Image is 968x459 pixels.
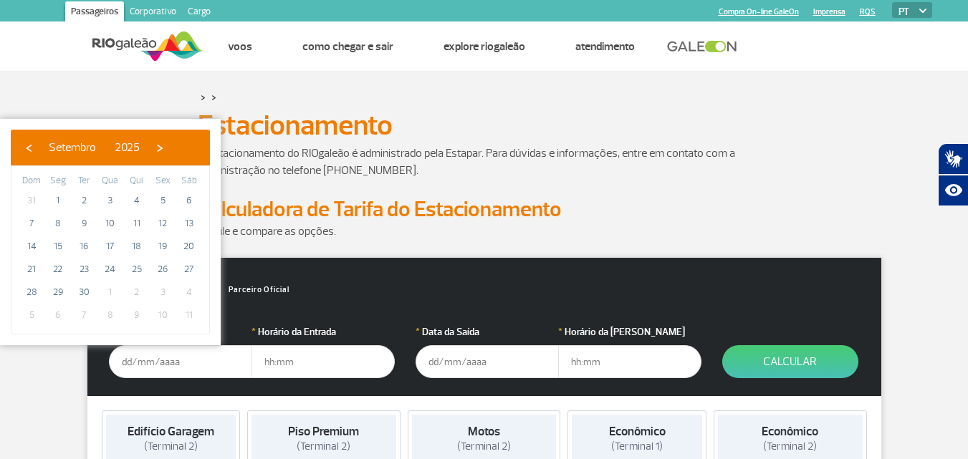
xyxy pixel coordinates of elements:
span: 1 [47,189,70,212]
span: 1 [99,281,122,304]
span: 8 [99,304,122,327]
a: > [201,89,206,105]
bs-datepicker-navigation-view: ​ ​ ​ [18,138,171,153]
span: 12 [151,212,174,235]
a: Imprensa [813,7,845,16]
span: 11 [125,212,148,235]
span: 5 [151,189,174,212]
span: 25 [125,258,148,281]
span: 10 [151,304,174,327]
span: 10 [99,212,122,235]
p: Simule e compare as opções. [198,223,771,240]
p: O estacionamento do RIOgaleão é administrado pela Estapar. Para dúvidas e informações, entre em c... [198,145,771,179]
strong: Edifício Garagem [128,424,214,439]
span: 19 [151,235,174,258]
button: ‹ [18,137,39,158]
strong: Piso Premium [288,424,359,439]
a: Compra On-line GaleOn [719,7,799,16]
a: > [211,89,216,105]
span: 3 [151,281,174,304]
strong: Econômico [609,424,666,439]
span: (Terminal 2) [763,440,817,453]
span: 2 [72,189,95,212]
th: weekday [71,173,97,189]
span: 24 [99,258,122,281]
strong: Econômico [762,424,818,439]
a: RQS [860,7,876,16]
span: 4 [125,189,148,212]
a: Voos [228,39,252,54]
button: Abrir recursos assistivos. [938,175,968,206]
div: Plugin de acessibilidade da Hand Talk. [938,143,968,206]
input: dd/mm/aaaa [109,345,252,378]
span: 3 [99,189,122,212]
span: (Terminal 2) [457,440,511,453]
a: Cargo [182,1,216,24]
span: 7 [72,304,95,327]
span: 18 [125,235,148,258]
a: Passageiros [65,1,124,24]
th: weekday [97,173,124,189]
button: › [149,137,171,158]
a: Como chegar e sair [302,39,393,54]
span: 8 [47,212,70,235]
span: 6 [178,189,201,212]
h2: Calculadora de Tarifa do Estacionamento [198,196,771,223]
span: 6 [47,304,70,327]
th: weekday [45,173,72,189]
span: 2 [125,281,148,304]
button: Abrir tradutor de língua de sinais. [938,143,968,175]
span: 7 [20,212,43,235]
input: dd/mm/aaaa [416,345,559,378]
span: (Terminal 2) [297,440,350,453]
th: weekday [150,173,176,189]
span: 23 [72,258,95,281]
span: 21 [20,258,43,281]
th: weekday [123,173,150,189]
button: Calcular [722,345,858,378]
strong: Motos [468,424,500,439]
label: Horário da Entrada [251,324,395,339]
span: Setembro [49,140,96,155]
span: 20 [178,235,201,258]
span: 11 [178,304,201,327]
span: 2025 [115,140,140,155]
th: weekday [176,173,202,189]
span: 29 [47,281,70,304]
input: hh:mm [558,345,701,378]
label: Data da Saída [416,324,559,339]
span: 26 [151,258,174,281]
span: 16 [72,235,95,258]
span: 27 [178,258,201,281]
a: Atendimento [575,39,635,54]
span: 31 [20,189,43,212]
input: hh:mm [251,345,395,378]
span: 28 [20,281,43,304]
button: Setembro [39,137,105,158]
span: 5 [20,304,43,327]
label: Horário da [PERSON_NAME] [558,324,701,339]
span: 13 [178,212,201,235]
span: (Terminal 2) [144,440,198,453]
span: 15 [47,235,70,258]
button: 2025 [105,137,149,158]
span: 22 [47,258,70,281]
span: 9 [125,304,148,327]
span: Parceiro Oficial [216,286,289,294]
h1: Estacionamento [198,113,771,137]
a: Explore RIOgaleão [444,39,525,54]
span: 14 [20,235,43,258]
a: Corporativo [124,1,182,24]
th: weekday [19,173,45,189]
span: (Terminal 1) [611,440,663,453]
span: 17 [99,235,122,258]
span: 9 [72,212,95,235]
span: 4 [178,281,201,304]
span: 30 [72,281,95,304]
